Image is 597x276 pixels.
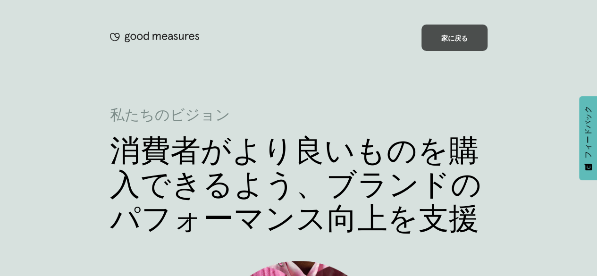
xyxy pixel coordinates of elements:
iframe: ウェブサイトサポートプラットフォームのヘルプボタン [555,234,588,267]
font: 家に戻る [441,34,468,42]
img: 良い対策 [110,31,199,42]
a: 良い対策 [110,31,199,44]
font: 消費者がより良いものを購入できるよう、ブランドのパフォーマンス向上を支援 [110,132,482,236]
button: フィードバック - アンケートを表示 [579,96,597,180]
font: 私たちのビジョン [110,106,230,123]
font: フィードバック [584,106,592,159]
